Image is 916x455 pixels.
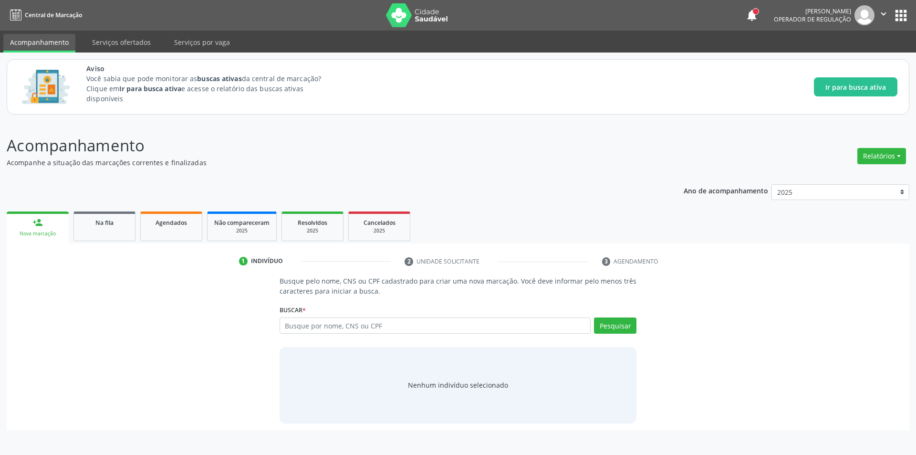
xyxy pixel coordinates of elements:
[684,184,768,196] p: Ano de acompanhamento
[7,158,638,168] p: Acompanhe a situação das marcações correntes e finalizadas
[280,317,591,334] input: Busque por nome, CNS ou CPF
[119,84,181,93] strong: Ir para busca ativa
[32,217,43,228] div: person_add
[289,227,336,234] div: 2025
[167,34,237,51] a: Serviços por vaga
[364,219,396,227] span: Cancelados
[7,134,638,158] p: Acompanhamento
[156,219,187,227] span: Agendados
[893,7,909,24] button: apps
[878,9,889,19] i: 
[7,7,82,23] a: Central de Marcação
[280,303,306,317] label: Buscar
[214,219,270,227] span: Não compareceram
[19,65,73,108] img: Imagem de CalloutCard
[280,276,637,296] p: Busque pelo nome, CNS ou CPF cadastrado para criar uma nova marcação. Você deve informar pelo men...
[857,148,906,164] button: Relatórios
[774,15,851,23] span: Operador de regulação
[85,34,157,51] a: Serviços ofertados
[13,230,62,237] div: Nova marcação
[3,34,75,53] a: Acompanhamento
[239,257,248,265] div: 1
[251,257,283,265] div: Indivíduo
[214,227,270,234] div: 2025
[774,7,851,15] div: [PERSON_NAME]
[298,219,327,227] span: Resolvidos
[95,219,114,227] span: Na fila
[355,227,403,234] div: 2025
[86,63,339,74] span: Aviso
[854,5,874,25] img: img
[874,5,893,25] button: 
[86,74,339,104] p: Você sabia que pode monitorar as da central de marcação? Clique em e acesse o relatório das busca...
[814,77,897,96] button: Ir para busca ativa
[825,82,886,92] span: Ir para busca ativa
[594,317,636,334] button: Pesquisar
[197,74,241,83] strong: buscas ativas
[745,9,759,22] button: notifications
[408,380,508,390] div: Nenhum indivíduo selecionado
[25,11,82,19] span: Central de Marcação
